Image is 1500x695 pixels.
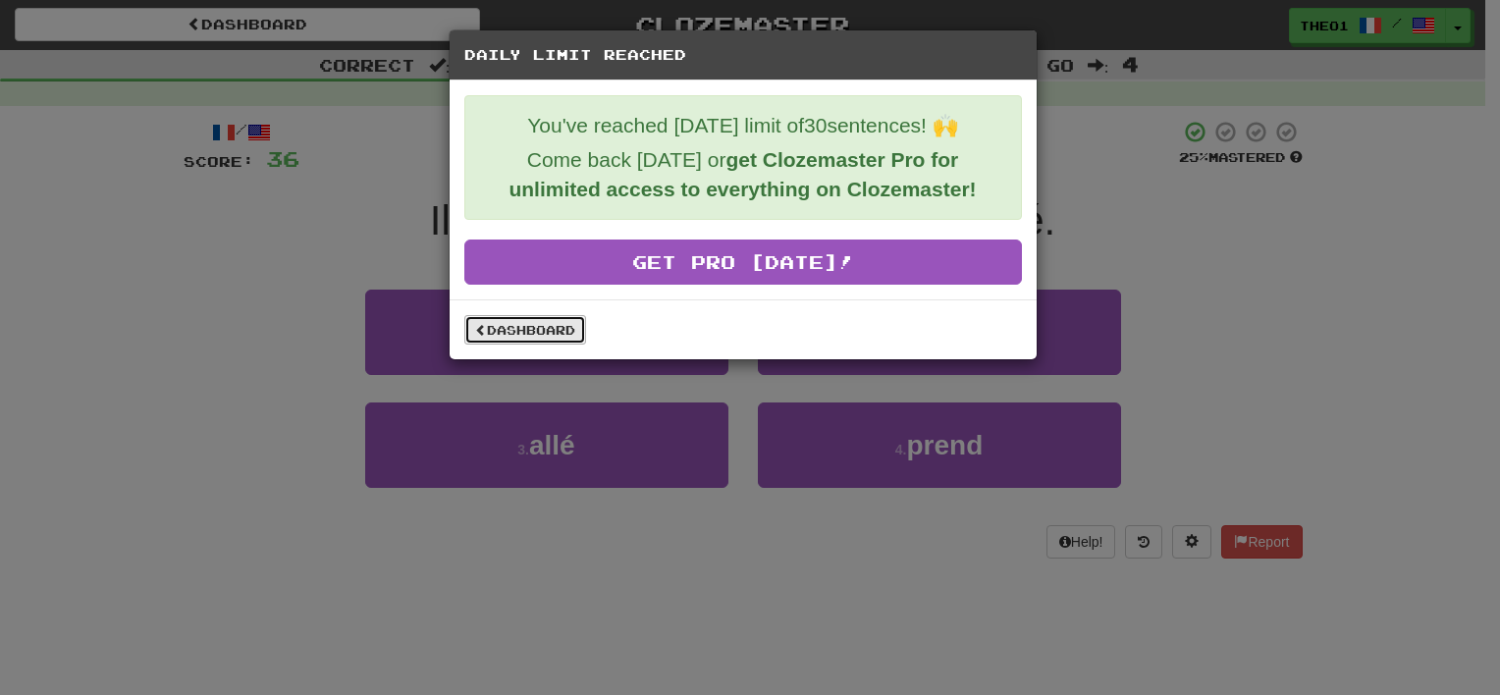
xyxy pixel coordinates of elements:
h5: Daily Limit Reached [464,45,1022,65]
a: Dashboard [464,315,586,345]
strong: get Clozemaster Pro for unlimited access to everything on Clozemaster! [509,148,976,200]
p: You've reached [DATE] limit of 30 sentences! 🙌 [480,111,1006,140]
a: Get Pro [DATE]! [464,240,1022,285]
p: Come back [DATE] or [480,145,1006,204]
